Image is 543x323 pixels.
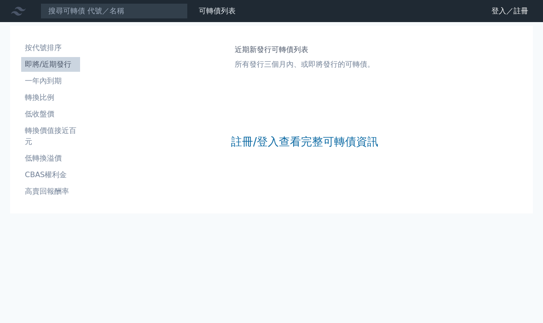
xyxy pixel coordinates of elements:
[21,75,80,87] li: 一年內到期
[21,74,80,88] a: 一年內到期
[21,167,80,182] a: CBAS權利金
[21,184,80,199] a: 高賣回報酬率
[40,3,188,19] input: 搜尋可轉債 代號／名稱
[21,42,80,53] li: 按代號排序
[199,6,236,15] a: 可轉債列表
[21,123,80,149] a: 轉換價值接近百元
[21,169,80,180] li: CBAS權利金
[21,40,80,55] a: 按代號排序
[484,4,536,18] a: 登入／註冊
[21,90,80,105] a: 轉換比例
[21,59,80,70] li: 即將/近期發行
[21,125,80,147] li: 轉換價值接近百元
[21,151,80,166] a: 低轉換溢價
[21,153,80,164] li: 低轉換溢價
[21,109,80,120] li: 低收盤價
[21,186,80,197] li: 高賣回報酬率
[21,92,80,103] li: 轉換比例
[231,134,378,149] a: 註冊/登入查看完整可轉債資訊
[235,59,375,70] p: 所有發行三個月內、或即將發行的可轉債。
[21,57,80,72] a: 即將/近期發行
[21,107,80,121] a: 低收盤價
[235,44,375,55] h1: 近期新發行可轉債列表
